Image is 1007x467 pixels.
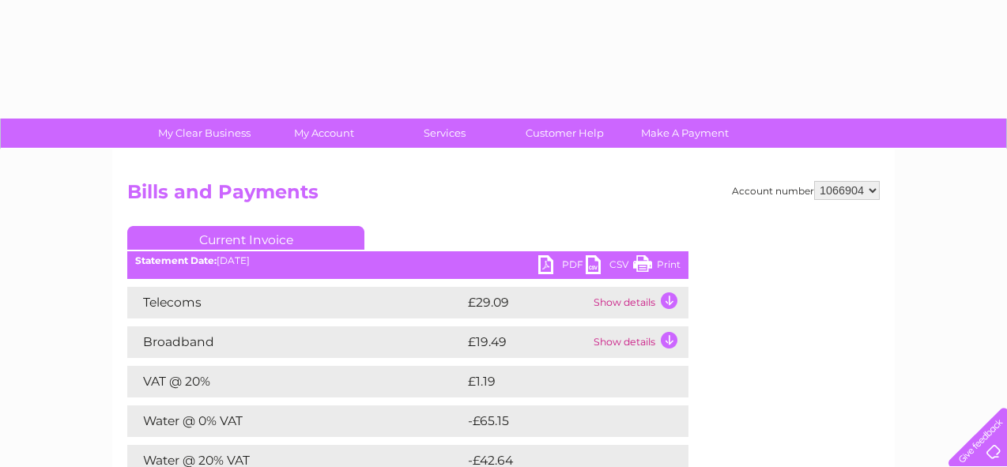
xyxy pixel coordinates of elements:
td: £29.09 [464,287,590,318]
a: Current Invoice [127,226,364,250]
td: Water @ 0% VAT [127,405,464,437]
td: Telecoms [127,287,464,318]
a: Print [633,255,681,278]
td: VAT @ 20% [127,366,464,397]
a: PDF [538,255,586,278]
a: Customer Help [500,119,630,148]
a: Services [379,119,510,148]
td: Broadband [127,326,464,358]
td: Show details [590,326,688,358]
div: [DATE] [127,255,688,266]
a: My Account [259,119,390,148]
a: My Clear Business [139,119,270,148]
a: CSV [586,255,633,278]
a: Make A Payment [620,119,750,148]
td: -£65.15 [464,405,658,437]
b: Statement Date: [135,254,217,266]
h2: Bills and Payments [127,181,880,211]
td: £1.19 [464,366,647,397]
td: Show details [590,287,688,318]
div: Account number [732,181,880,200]
td: £19.49 [464,326,590,358]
